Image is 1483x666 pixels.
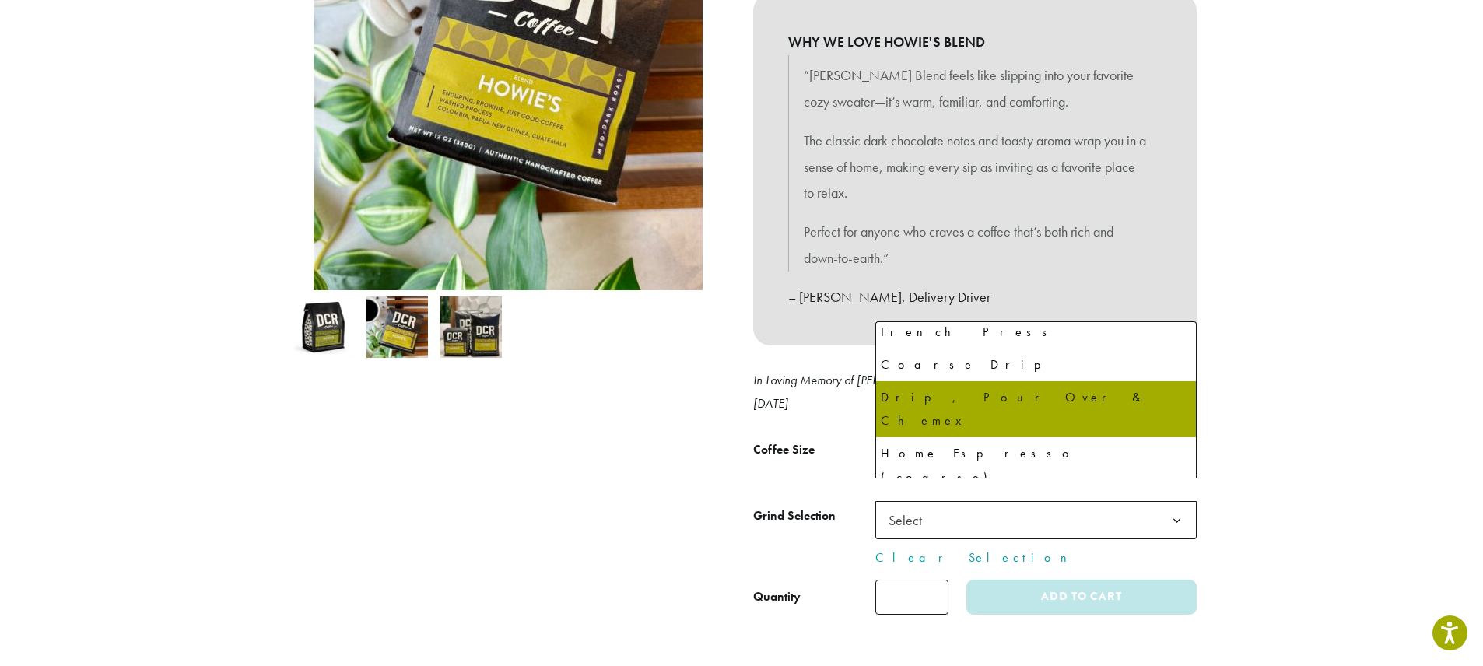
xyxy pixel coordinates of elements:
p: The classic dark chocolate notes and toasty aroma wrap you in a sense of home, making every sip a... [804,128,1146,206]
label: Grind Selection [753,505,875,528]
div: Home Espresso (coarse) [881,442,1191,489]
div: Drip, Pour Over & Chemex [881,386,1191,433]
a: Clear Selection [875,549,1197,567]
p: Perfect for anyone who craves a coffee that’s both rich and down-to-earth.” [804,219,1146,272]
label: Coffee Size [753,439,875,461]
div: French Press [881,321,1191,344]
img: Howie's Blend - Image 3 [440,296,502,358]
input: Product quantity [875,580,948,615]
span: Select [875,501,1197,539]
div: Coarse Drip [881,353,1191,377]
p: – [PERSON_NAME], Delivery Driver [788,284,1162,310]
em: In Loving Memory of [PERSON_NAME] “[PERSON_NAME]” [PERSON_NAME], [DATE]-[DATE] [753,372,1194,412]
p: “[PERSON_NAME] Blend feels like slipping into your favorite cozy sweater—it’s warm, familiar, and... [804,62,1146,115]
button: Add to cart [966,580,1197,615]
b: WHY WE LOVE HOWIE'S BLEND [788,29,1162,55]
span: Select [882,505,938,535]
img: Howie's Blend [293,296,354,358]
div: Quantity [753,587,801,606]
img: Howie's Blend - Image 2 [366,296,428,358]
